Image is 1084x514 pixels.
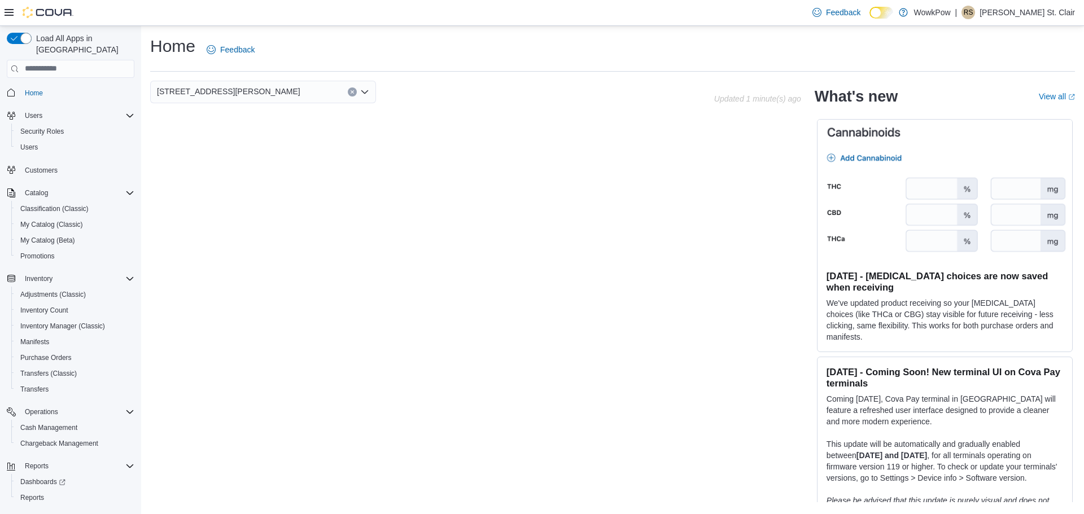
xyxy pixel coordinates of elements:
span: Users [20,109,134,122]
button: Inventory Manager (Classic) [11,318,139,334]
span: Feedback [220,44,255,55]
a: My Catalog (Classic) [16,218,88,231]
button: Operations [2,404,139,420]
button: Home [2,85,139,101]
span: Manifests [20,337,49,346]
a: Promotions [16,249,59,263]
span: My Catalog (Classic) [20,220,83,229]
button: Catalog [20,186,53,200]
button: Cash Management [11,420,139,436]
a: Security Roles [16,125,68,138]
span: Cash Management [20,423,77,432]
span: Inventory [20,272,134,285]
span: Security Roles [16,125,134,138]
a: Inventory Count [16,304,73,317]
button: My Catalog (Beta) [11,232,139,248]
p: We've updated product receiving so your [MEDICAL_DATA] choices (like THCa or CBG) stay visible fo... [827,297,1063,342]
p: [PERSON_NAME] St. Clair [980,6,1075,19]
span: Catalog [20,186,134,200]
span: Transfers (Classic) [16,367,134,380]
span: Chargeback Management [16,437,134,450]
button: Transfers (Classic) [11,366,139,381]
span: Users [25,111,42,120]
span: Reports [16,491,134,504]
a: Home [20,86,47,100]
span: Promotions [16,249,134,263]
div: Reggie St. Clair [961,6,975,19]
span: Feedback [826,7,860,18]
a: Classification (Classic) [16,202,93,216]
span: Inventory Count [16,304,134,317]
button: Inventory [2,271,139,287]
span: Inventory Manager (Classic) [20,322,105,331]
a: Dashboards [11,474,139,490]
button: Inventory [20,272,57,285]
a: Chargeback Management [16,437,103,450]
p: Updated 1 minute(s) ago [714,94,801,103]
button: Manifests [11,334,139,350]
button: Chargeback Management [11,436,139,451]
button: Security Roles [11,124,139,139]
svg: External link [1068,94,1075,100]
span: Adjustments (Classic) [20,290,86,299]
h1: Home [150,35,195,58]
button: Clear input [348,87,357,96]
span: Adjustments (Classic) [16,288,134,301]
a: Purchase Orders [16,351,76,364]
span: Transfers [20,385,49,394]
input: Dark Mode [869,7,893,19]
a: My Catalog (Beta) [16,234,80,247]
span: Operations [25,407,58,416]
a: Manifests [16,335,54,349]
button: Open list of options [360,87,369,96]
span: Cash Management [16,421,134,434]
span: Dashboards [16,475,134,489]
span: My Catalog (Classic) [16,218,134,231]
span: Manifests [16,335,134,349]
a: Adjustments (Classic) [16,288,90,301]
a: Inventory Manager (Classic) [16,319,110,333]
a: Dashboards [16,475,70,489]
p: | [955,6,958,19]
span: Home [20,86,134,100]
button: Users [20,109,47,122]
a: View allExternal link [1039,92,1075,101]
button: Catalog [2,185,139,201]
button: Promotions [11,248,139,264]
span: Dashboards [20,477,65,486]
h3: [DATE] - Coming Soon! New terminal UI on Cova Pay terminals [827,366,1063,389]
span: RS [964,6,973,19]
span: Inventory Manager (Classic) [16,319,134,333]
span: Load All Apps in [GEOGRAPHIC_DATA] [32,33,134,55]
span: Promotions [20,252,55,261]
button: Users [11,139,139,155]
span: Reports [20,493,44,502]
button: Adjustments (Classic) [11,287,139,302]
img: Cova [23,7,73,18]
span: Purchase Orders [20,353,72,362]
span: Reports [20,459,134,473]
span: Inventory Count [20,306,68,315]
span: Customers [25,166,58,175]
a: Transfers [16,383,53,396]
button: Users [2,108,139,124]
span: Catalog [25,188,48,197]
span: My Catalog (Beta) [20,236,75,245]
span: My Catalog (Beta) [16,234,134,247]
a: Feedback [202,38,259,61]
h3: [DATE] - [MEDICAL_DATA] choices are now saved when receiving [827,270,1063,293]
span: Transfers (Classic) [20,369,77,378]
span: Users [16,140,134,154]
p: This update will be automatically and gradually enabled between , for all terminals operating on ... [827,438,1063,484]
p: WowkPow [913,6,950,19]
h2: What's new [815,87,898,106]
span: Operations [20,405,134,419]
button: Reports [2,458,139,474]
span: Reports [25,462,49,471]
a: Feedback [808,1,865,24]
span: Classification (Classic) [16,202,134,216]
button: My Catalog (Classic) [11,217,139,232]
a: Transfers (Classic) [16,367,81,380]
span: Chargeback Management [20,439,98,448]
